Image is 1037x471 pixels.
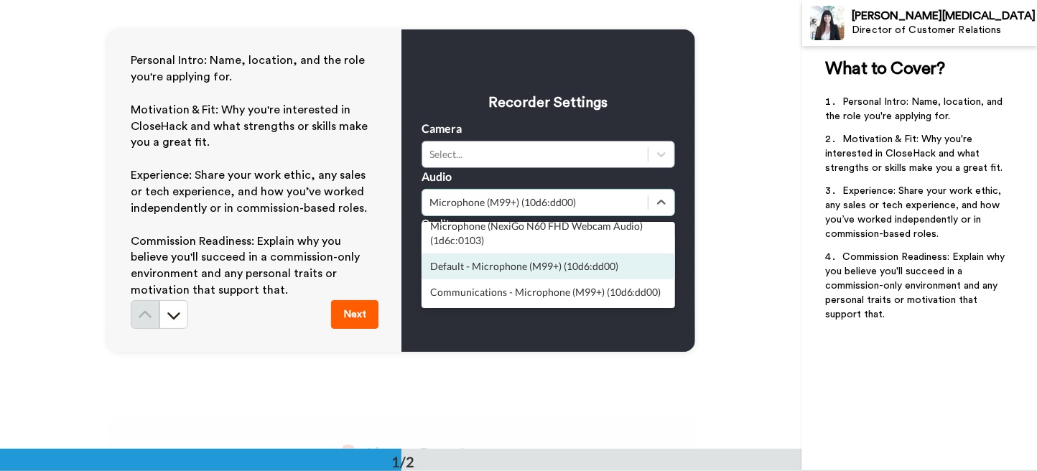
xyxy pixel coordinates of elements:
[825,97,1005,121] span: Personal Intro: Name, location, and the role you're applying for.
[131,104,371,149] span: Motivation & Fit: Why you're interested in CloseHack and what strengths or skills make you a grea...
[331,300,378,329] button: Next
[825,134,1003,173] span: Motivation & Fit: Why you're interested in CloseHack and what strengths or skills make you a grea...
[422,213,675,253] div: Microphone (NexiGo N60 FHD Webcam Audio) (1d6c:0103)
[429,147,641,162] div: Select...
[131,55,368,83] span: Personal Intro: Name, location, and the role you're applying for.
[810,6,845,40] img: Profile Image
[852,24,1036,37] div: Director of Customer Relations
[852,9,1036,23] div: [PERSON_NAME][MEDICAL_DATA]
[422,253,675,279] div: Default - Microphone (M99+) (10d6:dd00)
[422,279,675,305] div: Communications - Microphone (M99+) (10d6:dd00)
[422,168,452,185] label: Audio
[825,60,944,78] span: What to Cover?
[131,169,368,214] span: Experience: Share your work ethic, any sales or tech experience, and how you’ve worked independen...
[131,235,363,297] span: Commission Readiness: Explain why you believe you'll succeed in a commission-only environment and...
[429,195,641,210] div: Microphone (M99+) (10d6:dd00)
[422,216,455,230] label: Quality
[422,120,462,137] label: Camera
[825,186,1004,239] span: Experience: Share your work ethic, any sales or tech experience, and how you’ve worked independen...
[422,93,675,113] h3: Recorder Settings
[825,252,1008,320] span: Commission Readiness: Explain why you believe you'll succeed in a commission-only environment and...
